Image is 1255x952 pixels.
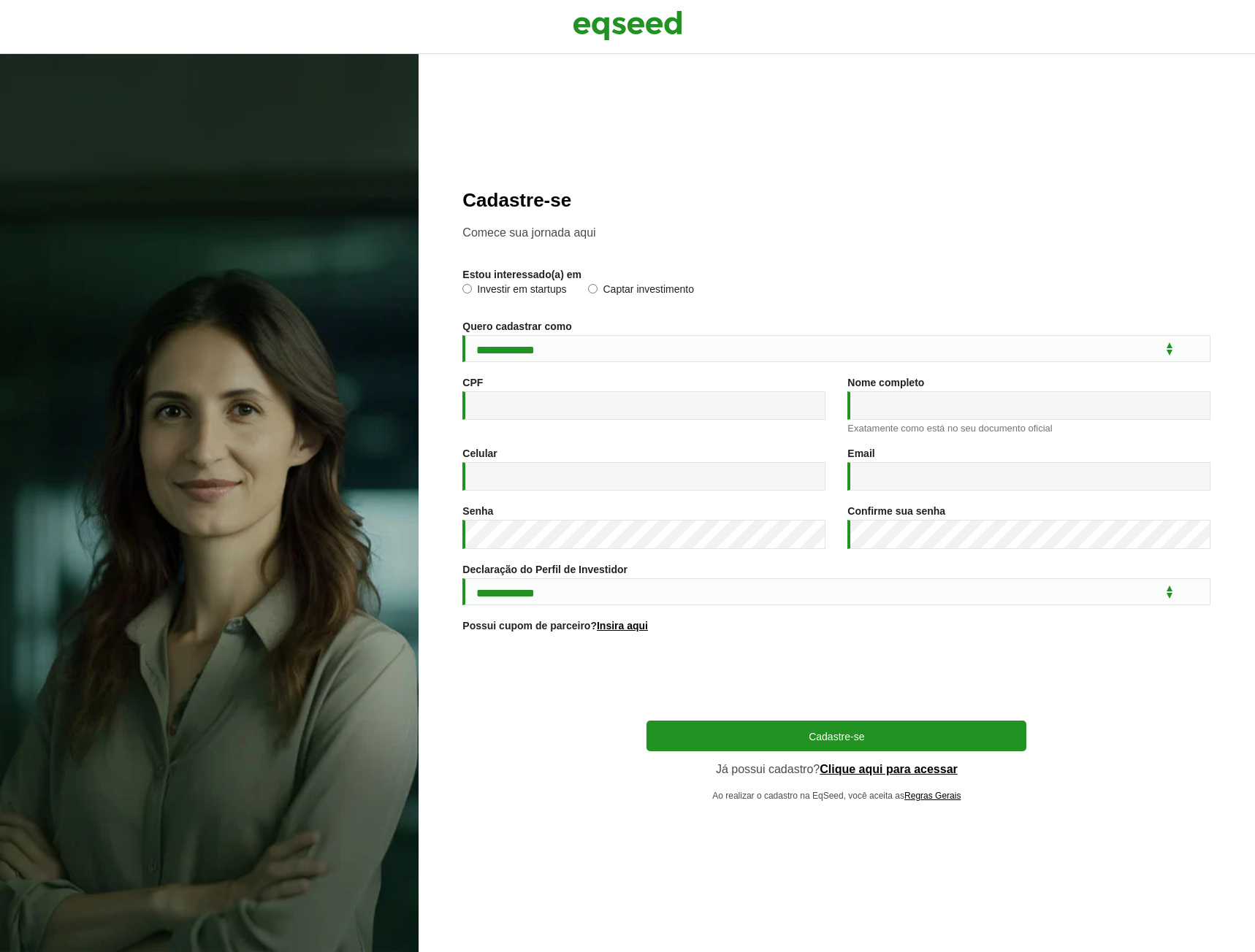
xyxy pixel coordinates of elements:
label: Email [847,448,874,458]
a: Regras Gerais [904,791,961,800]
input: Investir em startups [462,284,472,293]
p: Ao realizar o cadastro na EqSeed, você aceita as [646,791,1026,801]
a: Clique aqui para acessar [820,764,958,775]
p: Já possui cadastro? [646,762,1026,776]
label: Senha [462,506,493,516]
label: Confirme sua senha [847,506,945,516]
a: Insira aqui [597,621,648,631]
label: Celular [462,448,497,458]
h2: Cadastre-se [462,190,1210,211]
label: Declaração do Perfil de Investidor [462,564,627,575]
label: Estou interessado(a) em [462,269,581,280]
div: Exatamente como está no seu documento oficial [847,423,1210,433]
label: Captar investimento [588,284,694,299]
img: EqSeed Logo [573,7,682,44]
label: Nome completo [847,377,924,388]
p: Comece sua jornada aqui [462,226,1210,239]
iframe: reCAPTCHA [725,649,947,706]
label: CPF [462,377,483,388]
label: Quero cadastrar como [462,321,571,331]
input: Captar investimento [588,284,598,293]
label: Possui cupom de parceiro? [462,621,648,631]
button: Cadastre-se [646,721,1026,751]
label: Investir em startups [462,284,566,299]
